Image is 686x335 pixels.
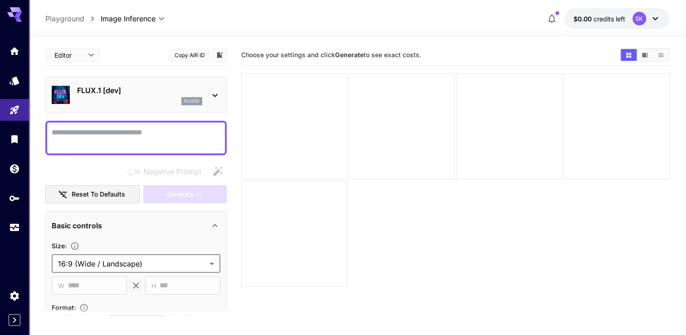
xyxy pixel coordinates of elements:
span: $0.00 [574,15,594,23]
button: Adjust the dimensions of the generated image by specifying its width and height in pixels, or sel... [67,241,83,251]
p: flux1d [184,98,199,104]
div: Basic controls [52,215,220,236]
span: Negative prompts are not compatible with the selected model. [126,166,209,177]
div: API Keys [9,192,20,204]
button: Reset to defaults [45,185,140,204]
button: Copy AIR ID [169,49,210,62]
button: Add to library [215,49,224,60]
button: Show images in grid view [621,49,637,61]
a: Playground [45,13,84,24]
div: SK [632,12,646,25]
span: credits left [594,15,625,23]
div: Library [9,133,20,145]
div: Wallet [9,163,20,174]
nav: breadcrumb [45,13,101,24]
div: Usage [9,222,20,233]
button: Choose the file format for the output image. [76,303,92,312]
div: Settings [9,290,20,301]
div: Models [9,75,20,86]
span: Choose your settings and click to see exact costs. [241,51,421,59]
div: Playground [9,104,20,116]
button: $0.00SK [564,8,670,29]
span: 16:9 (Wide / Landscape) [58,258,206,269]
button: Expand sidebar [9,314,20,326]
div: $0.00 [574,14,625,24]
span: Editor [54,50,83,60]
span: H [151,281,156,291]
span: Image Inference [101,13,156,24]
button: Show images in video view [637,49,653,61]
button: Show images in list view [653,49,669,61]
span: W [58,281,64,291]
p: FLUX.1 [dev] [77,85,202,96]
span: Size : [52,242,67,250]
b: Generate [335,51,364,59]
div: Show images in grid viewShow images in video viewShow images in list view [620,48,670,62]
div: FLUX.1 [dev]flux1d [52,81,220,109]
p: Basic controls [52,220,102,231]
span: Format : [52,304,76,311]
div: Home [9,45,20,57]
span: Negative Prompt [144,166,201,177]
